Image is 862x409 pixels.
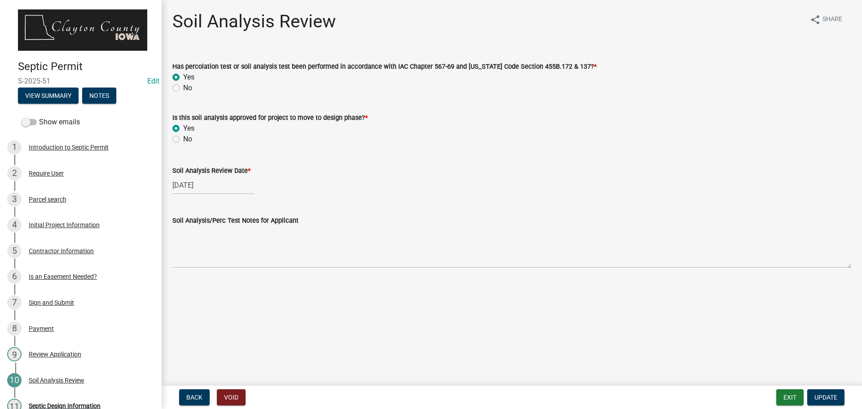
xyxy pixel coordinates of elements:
[172,64,597,70] label: Has percolation test or soil analysis test been performed in accordance with IAC Chapter 567-69 a...
[18,60,154,73] h4: Septic Permit
[29,325,54,332] div: Payment
[7,244,22,258] div: 5
[172,115,368,121] label: Is this soil analysis approved for project to move to design phase?
[807,389,844,405] button: Update
[29,196,66,202] div: Parcel search
[186,394,202,401] span: Back
[18,77,144,85] span: S-2025-51
[183,123,194,134] label: Yes
[29,377,84,383] div: Soil Analysis Review
[814,394,837,401] span: Update
[29,248,94,254] div: Contractor Information
[803,11,849,28] button: shareShare
[172,11,336,32] h1: Soil Analysis Review
[7,166,22,180] div: 2
[183,134,192,145] label: No
[82,88,116,104] button: Notes
[18,88,79,104] button: View Summary
[29,351,81,357] div: Review Application
[7,218,22,232] div: 4
[29,144,109,150] div: Introduction to Septic Permit
[217,389,246,405] button: Void
[147,77,159,85] a: Edit
[29,299,74,306] div: Sign and Submit
[29,170,64,176] div: Require User
[18,92,79,100] wm-modal-confirm: Summary
[29,273,97,280] div: Is an Easement Needed?
[7,321,22,336] div: 8
[29,222,100,228] div: Initial Project Information
[7,295,22,310] div: 7
[147,77,159,85] wm-modal-confirm: Edit Application Number
[18,9,147,51] img: Clayton County, Iowa
[172,176,255,194] input: mm/dd/yyyy
[172,218,299,224] label: Soil Analysis/Perc Test Notes for Applicant
[7,347,22,361] div: 9
[22,117,80,128] label: Show emails
[183,72,194,83] label: Yes
[82,92,116,100] wm-modal-confirm: Notes
[183,83,192,93] label: No
[822,14,842,25] span: Share
[776,389,804,405] button: Exit
[179,389,210,405] button: Back
[29,403,101,409] div: Septic Design Information
[172,168,251,174] label: Soil Analysis Review Date
[7,373,22,387] div: 10
[7,192,22,207] div: 3
[7,269,22,284] div: 6
[7,140,22,154] div: 1
[810,14,821,25] i: share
